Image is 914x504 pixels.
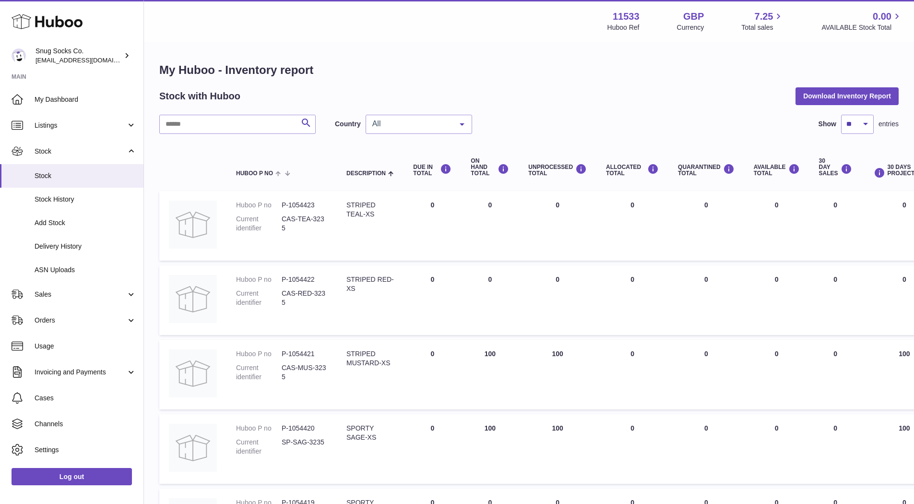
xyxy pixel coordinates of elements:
td: 0 [744,340,809,409]
dt: Huboo P no [236,424,282,433]
span: 0 [704,276,708,283]
span: [EMAIL_ADDRESS][DOMAIN_NAME] [36,56,141,64]
span: 0 [704,201,708,209]
td: 0 [404,191,461,261]
span: Description [346,170,386,177]
dt: Huboo P no [236,275,282,284]
dd: P-1054420 [282,424,327,433]
span: Orders [35,316,126,325]
span: ASN Uploads [35,265,136,275]
td: 100 [461,340,519,409]
div: 30 DAY SALES [819,158,852,177]
dd: SP-SAG-3235 [282,438,327,456]
td: 0 [461,191,519,261]
span: 7.25 [755,10,773,23]
td: 0 [519,265,596,335]
span: Sales [35,290,126,299]
div: UNPROCESSED Total [528,164,587,177]
td: 0 [809,340,862,409]
dt: Current identifier [236,438,282,456]
span: entries [878,120,899,129]
td: 0 [404,340,461,409]
td: 0 [809,191,862,261]
span: AVAILABLE Stock Total [821,23,902,32]
span: Settings [35,445,136,455]
div: AVAILABLE Total [754,164,800,177]
label: Country [335,120,361,129]
dd: P-1054421 [282,349,327,359]
dt: Current identifier [236,215,282,233]
strong: GBP [683,10,704,23]
td: 100 [519,414,596,484]
span: My Dashboard [35,95,136,104]
td: 0 [744,191,809,261]
span: All [370,119,452,129]
div: QUARANTINED Total [678,164,735,177]
td: 0 [596,414,668,484]
span: Listings [35,121,126,130]
dd: CAS-MUS-3235 [282,363,327,382]
img: product image [169,201,217,249]
div: Currency [677,23,704,32]
div: STRIPED TEAL-XS [346,201,394,219]
dt: Huboo P no [236,201,282,210]
span: Channels [35,420,136,429]
span: Invoicing and Payments [35,368,126,377]
label: Show [819,120,836,129]
dd: P-1054422 [282,275,327,284]
img: product image [169,275,217,323]
div: STRIPED RED-XS [346,275,394,293]
td: 0 [596,340,668,409]
span: 0.00 [873,10,891,23]
span: Add Stock [35,218,136,228]
div: Huboo Ref [607,23,640,32]
td: 0 [404,265,461,335]
td: 100 [519,340,596,409]
td: 0 [744,414,809,484]
dd: CAS-RED-3235 [282,289,327,307]
div: SPORTY SAGE-XS [346,424,394,442]
span: Stock History [35,195,136,204]
span: Delivery History [35,242,136,251]
span: Stock [35,171,136,180]
img: info@snugsocks.co.uk [12,48,26,63]
h1: My Huboo - Inventory report [159,62,899,78]
button: Download Inventory Report [795,87,899,105]
span: Usage [35,342,136,351]
span: 0 [704,424,708,432]
td: 0 [809,265,862,335]
dd: P-1054423 [282,201,327,210]
td: 100 [461,414,519,484]
dt: Huboo P no [236,349,282,359]
td: 0 [461,265,519,335]
img: product image [169,349,217,397]
td: 0 [809,414,862,484]
td: 0 [744,265,809,335]
h2: Stock with Huboo [159,90,240,103]
span: 0 [704,350,708,358]
a: Log out [12,468,132,485]
span: Total sales [741,23,784,32]
div: STRIPED MUSTARD-XS [346,349,394,368]
div: Snug Socks Co. [36,47,122,65]
div: DUE IN TOTAL [413,164,451,177]
span: Huboo P no [236,170,273,177]
div: ON HAND Total [471,158,509,177]
td: 0 [519,191,596,261]
td: 0 [596,191,668,261]
a: 0.00 AVAILABLE Stock Total [821,10,902,32]
td: 0 [596,265,668,335]
div: ALLOCATED Total [606,164,659,177]
dd: CAS-TEA-3235 [282,215,327,233]
strong: 11533 [613,10,640,23]
td: 0 [404,414,461,484]
dt: Current identifier [236,289,282,307]
img: product image [169,424,217,472]
a: 7.25 Total sales [741,10,784,32]
span: Cases [35,394,136,403]
span: Stock [35,147,126,156]
dt: Current identifier [236,363,282,382]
